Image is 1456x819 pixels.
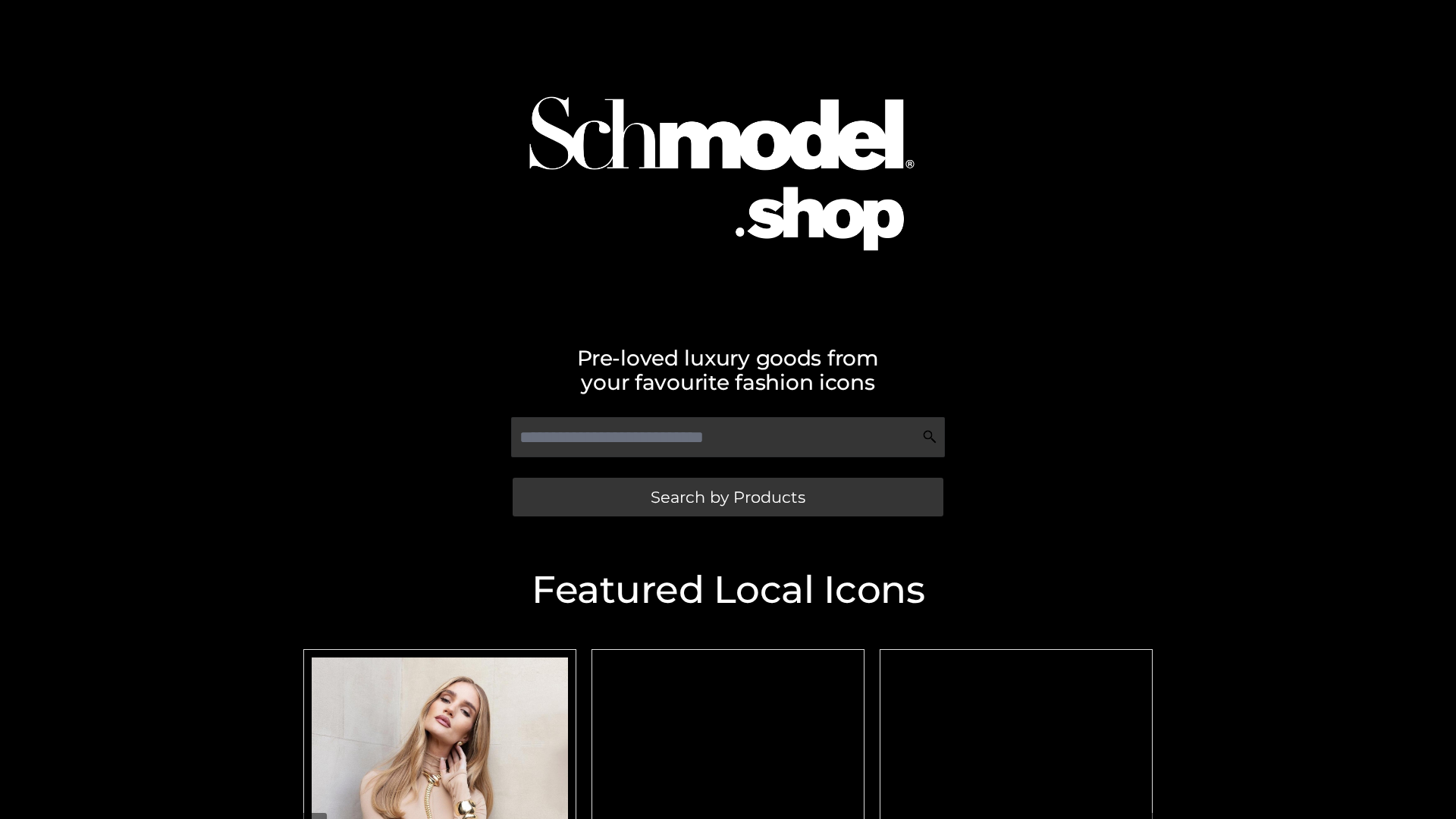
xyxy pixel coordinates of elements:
h2: Featured Local Icons​ [296,571,1160,609]
a: Search by Products [513,478,943,516]
img: Search Icon [922,429,937,444]
h2: Pre-loved luxury goods from your favourite fashion icons [296,346,1160,394]
span: Search by Products [651,489,805,505]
